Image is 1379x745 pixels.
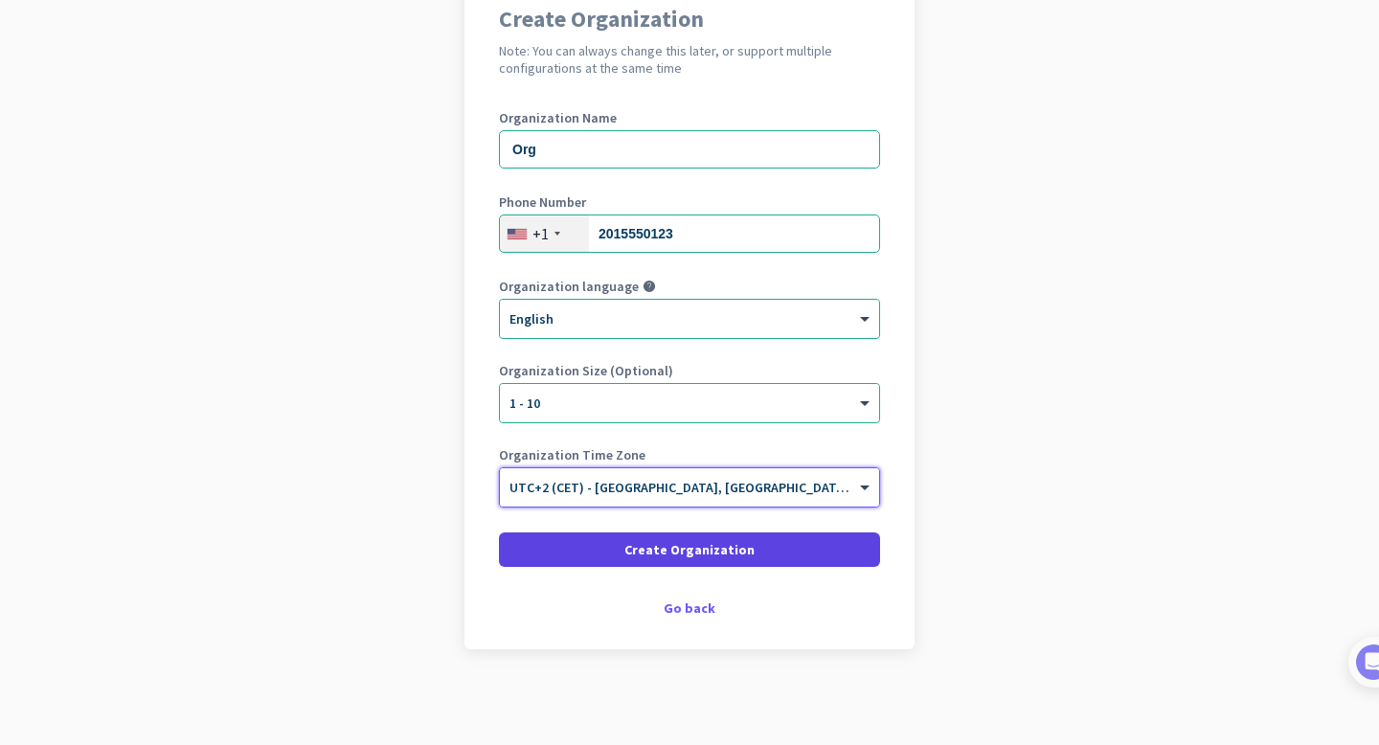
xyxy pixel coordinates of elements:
[532,224,549,243] div: +1
[499,8,880,31] h1: Create Organization
[499,448,880,462] label: Organization Time Zone
[643,280,656,293] i: help
[499,214,880,253] input: 201-555-0123
[499,280,639,293] label: Organization language
[624,540,755,559] span: Create Organization
[499,532,880,567] button: Create Organization
[499,130,880,169] input: What is the name of your organization?
[499,111,880,124] label: Organization Name
[499,195,880,209] label: Phone Number
[499,364,880,377] label: Organization Size (Optional)
[499,42,880,77] h2: Note: You can always change this later, or support multiple configurations at the same time
[499,601,880,615] div: Go back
